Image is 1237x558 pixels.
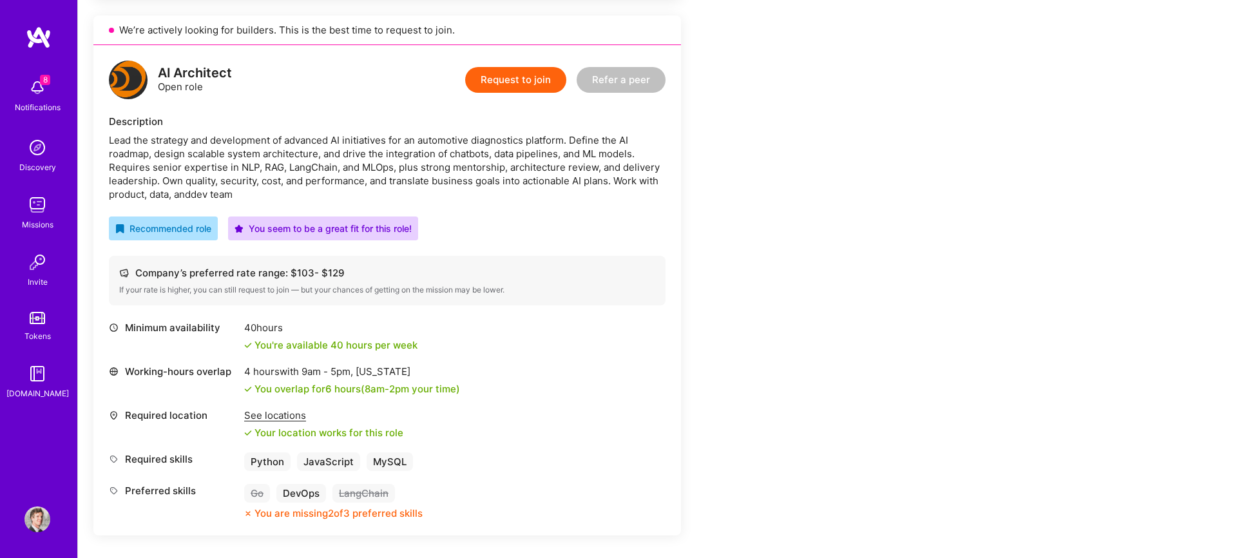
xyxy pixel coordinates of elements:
span: 8 [40,75,50,85]
div: Working-hours overlap [109,365,238,378]
div: Description [109,115,666,128]
div: MySQL [367,452,413,471]
i: icon PurpleStar [235,224,244,233]
div: Lead the strategy and development of advanced AI initiatives for an automotive diagnostics platfo... [109,133,666,201]
div: If your rate is higher, you can still request to join — but your chances of getting on the missio... [119,285,655,295]
img: logo [109,61,148,99]
div: Discovery [19,160,56,174]
div: DevOps [276,484,326,503]
span: 8am - 2pm [365,383,409,395]
div: You overlap for 6 hours ( your time) [254,382,460,396]
i: icon Tag [109,486,119,495]
div: Your location works for this role [244,426,403,439]
i: icon Tag [109,454,119,464]
div: Required skills [109,452,238,466]
span: 9am - 5pm , [299,365,356,378]
div: Invite [28,275,48,289]
div: Company’s preferred rate range: $ 103 - $ 129 [119,266,655,280]
div: Preferred skills [109,484,238,497]
img: tokens [30,312,45,324]
div: You are missing 2 of 3 preferred skills [254,506,423,520]
i: icon RecommendedBadge [115,224,124,233]
img: bell [24,75,50,101]
i: icon Check [244,385,252,393]
div: Tokens [24,329,51,343]
img: Invite [24,249,50,275]
div: Recommended role [115,222,211,235]
div: Notifications [15,101,61,114]
div: We’re actively looking for builders. This is the best time to request to join. [93,15,681,45]
div: 40 hours [244,321,417,334]
img: discovery [24,135,50,160]
div: 4 hours with [US_STATE] [244,365,460,378]
div: Minimum availability [109,321,238,334]
i: icon World [109,367,119,376]
button: Refer a peer [577,67,666,93]
div: AI Architect [158,66,232,80]
div: You're available 40 hours per week [244,338,417,352]
div: Missions [22,218,53,231]
div: JavaScript [297,452,360,471]
button: Request to join [465,67,566,93]
img: logo [26,26,52,49]
div: You seem to be a great fit for this role! [235,222,412,235]
i: icon Cash [119,268,129,278]
img: teamwork [24,192,50,218]
div: Go [244,484,270,503]
div: Open role [158,66,232,93]
i: icon CloseOrange [244,510,252,517]
div: LangChain [332,484,395,503]
i: icon Clock [109,323,119,332]
i: icon Check [244,429,252,437]
i: icon Check [244,342,252,349]
i: icon Location [109,410,119,420]
img: guide book [24,361,50,387]
a: User Avatar [21,506,53,532]
div: See locations [244,409,403,422]
div: [DOMAIN_NAME] [6,387,69,400]
img: User Avatar [24,506,50,532]
div: Python [244,452,291,471]
div: Required location [109,409,238,422]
